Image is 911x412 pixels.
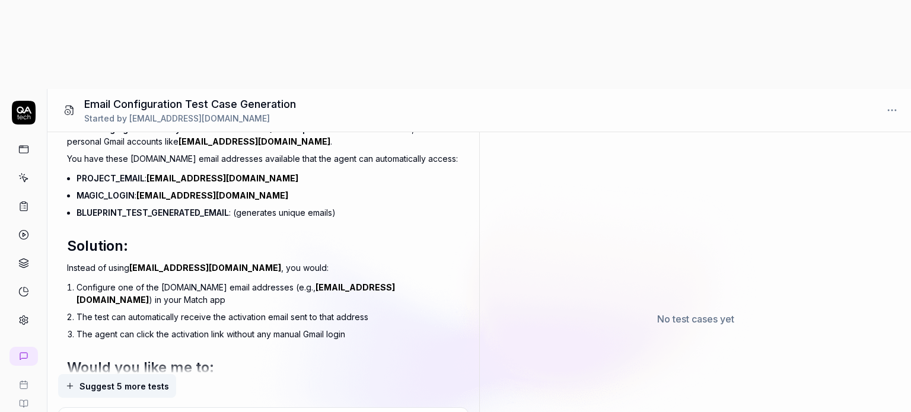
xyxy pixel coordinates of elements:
[5,389,42,408] a: Documentation
[657,312,734,326] p: No test cases yet
[67,124,412,134] span: The testing agent can only read emails sent to QA.tech-provided email addresses
[77,207,229,218] span: BLUEPRINT_TEST_GENERATED_EMAIL
[84,96,296,112] h1: Email Configuration Test Case Generation
[129,263,281,273] a: [EMAIL_ADDRESS][DOMAIN_NAME]
[77,190,135,200] span: MAGIC_LOGIN
[67,123,459,148] p: , not personal Gmail accounts like .
[67,261,459,274] p: Instead of using , you would:
[77,308,459,325] li: The test can automatically receive the activation email sent to that address
[67,235,459,257] h2: Solution:
[77,279,459,308] li: Configure one of the [DOMAIN_NAME] email addresses (e.g., ) in your Match app
[79,380,169,392] span: Suggest 5 more tests
[77,187,459,204] li: :
[179,136,330,146] a: [EMAIL_ADDRESS][DOMAIN_NAME]
[77,173,145,183] span: PROJECT_EMAIL
[129,113,270,123] span: [EMAIL_ADDRESS][DOMAIN_NAME]
[84,112,296,124] div: Started by
[146,173,298,183] a: [EMAIL_ADDRESS][DOMAIN_NAME]
[136,190,288,200] a: [EMAIL_ADDRESS][DOMAIN_NAME]
[77,204,459,221] li: : (generates unique emails)
[77,325,459,343] li: The agent can click the activation link without any manual Gmail login
[67,357,459,378] h2: Would you like me to:
[77,170,459,187] li: :
[77,282,395,305] a: [EMAIL_ADDRESS][DOMAIN_NAME]
[58,374,176,398] button: Suggest 5 more tests
[9,347,38,366] a: New conversation
[5,371,42,389] a: Book a call with us
[67,152,459,165] p: You have these [DOMAIN_NAME] email addresses available that the agent can automatically access:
